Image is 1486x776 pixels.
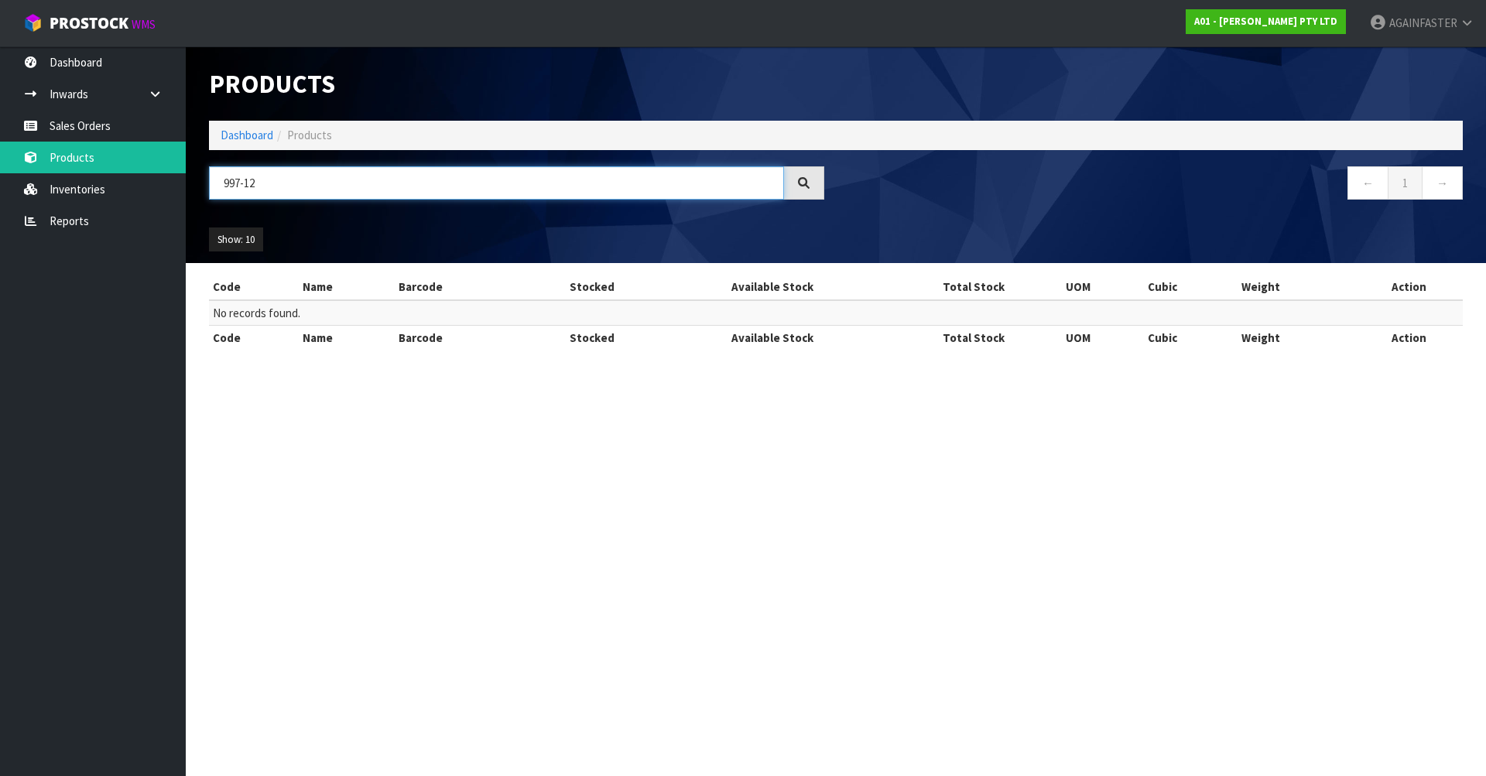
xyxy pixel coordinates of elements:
[1144,326,1238,350] th: Cubic
[1389,15,1457,30] span: AGAINFASTER
[1422,166,1463,200] a: →
[885,275,1061,299] th: Total Stock
[1347,166,1388,200] a: ←
[209,70,824,97] h1: Products
[1194,15,1337,28] strong: A01 - [PERSON_NAME] PTY LTD
[209,275,299,299] th: Code
[1062,326,1144,350] th: UOM
[287,128,332,142] span: Products
[526,275,659,299] th: Stocked
[847,166,1463,204] nav: Page navigation
[659,275,885,299] th: Available Stock
[1144,275,1238,299] th: Cubic
[221,128,273,142] a: Dashboard
[395,275,526,299] th: Barcode
[209,300,1463,326] td: No records found.
[299,275,395,299] th: Name
[209,166,784,200] input: Search products
[132,17,156,32] small: WMS
[1238,326,1355,350] th: Weight
[209,227,263,252] button: Show: 10
[209,326,299,350] th: Code
[1062,275,1144,299] th: UOM
[50,13,128,33] span: ProStock
[1355,275,1463,299] th: Action
[23,13,43,32] img: cube-alt.png
[659,326,885,350] th: Available Stock
[1238,275,1355,299] th: Weight
[526,326,659,350] th: Stocked
[885,326,1061,350] th: Total Stock
[395,326,526,350] th: Barcode
[1388,166,1423,200] a: 1
[1355,326,1463,350] th: Action
[299,326,395,350] th: Name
